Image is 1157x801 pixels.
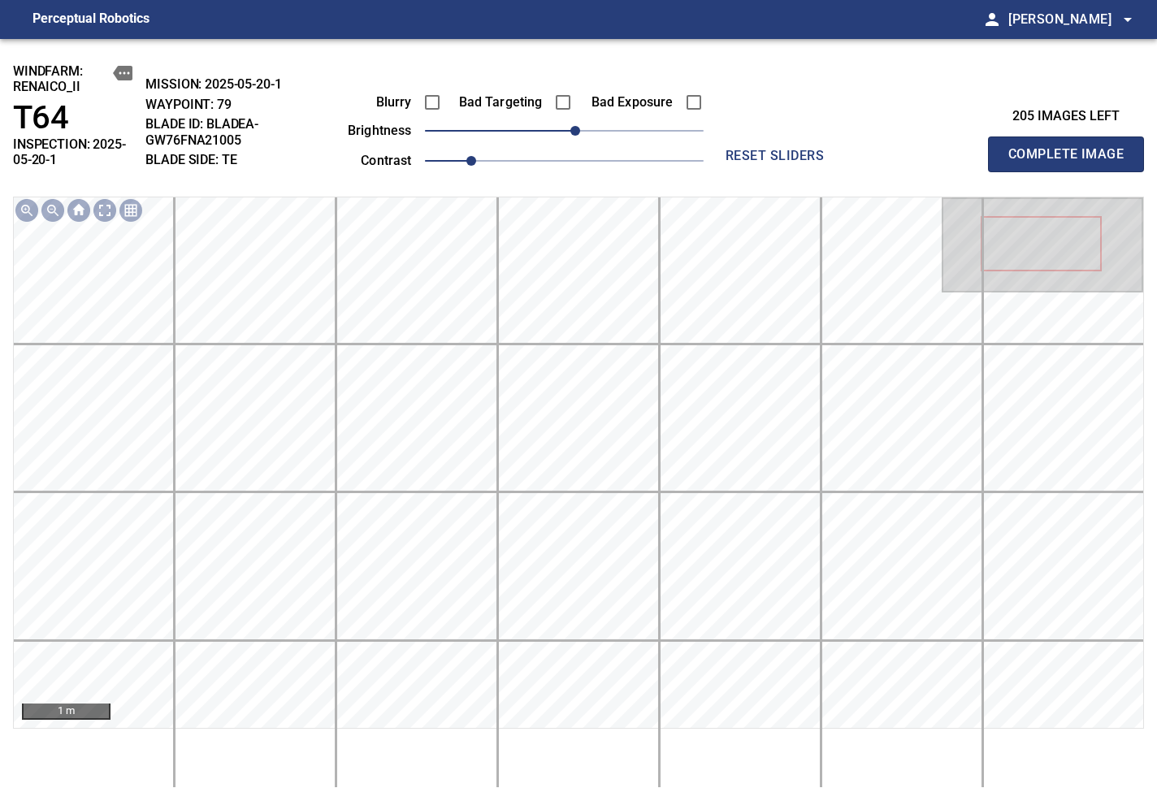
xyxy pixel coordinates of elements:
div: Go home [66,197,92,223]
span: Complete Image [1006,143,1126,166]
div: Toggle full page [92,197,118,223]
h2: INSPECTION: 2025-05-20-1 [13,136,132,167]
label: Blurry [321,96,412,109]
button: reset sliders [710,140,840,172]
h1: T64 [13,99,132,137]
label: Bad Targeting [452,96,543,109]
h2: windfarm: Renaico_II [13,63,132,94]
h2: BLADE ID: bladeA-GW76FNA21005 [145,116,296,147]
span: [PERSON_NAME] [1008,8,1137,31]
span: reset sliders [717,145,834,167]
h3: 205 images left [988,109,1144,124]
label: contrast [321,154,412,167]
div: Zoom out [40,197,66,223]
h2: WAYPOINT: 79 [145,97,296,112]
label: Bad Exposure [583,96,674,109]
span: arrow_drop_down [1118,10,1137,29]
h2: MISSION: 2025-05-20-1 [145,76,296,92]
label: brightness [321,124,412,137]
button: [PERSON_NAME] [1002,3,1137,36]
figcaption: Perceptual Robotics [32,6,149,32]
span: person [982,10,1002,29]
h2: BLADE SIDE: TE [145,152,296,167]
div: Zoom in [14,197,40,223]
button: Complete Image [988,136,1144,172]
button: copy message details [113,63,132,83]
